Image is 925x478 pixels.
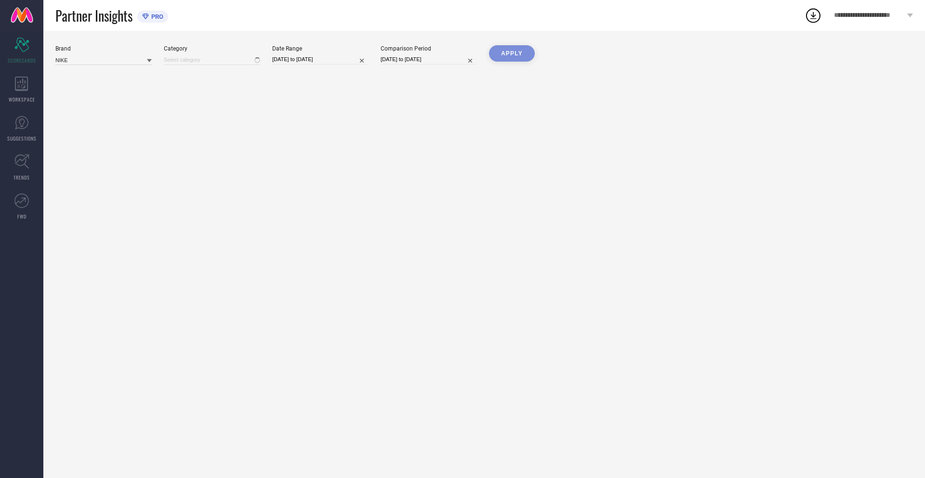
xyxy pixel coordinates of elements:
div: Open download list [805,7,822,24]
span: FWD [17,213,26,220]
div: Comparison Period [381,45,477,52]
span: WORKSPACE [9,96,35,103]
input: Select comparison period [381,54,477,65]
span: Partner Insights [55,6,132,26]
span: SCORECARDS [8,57,36,64]
span: SUGGESTIONS [7,135,37,142]
input: Select date range [272,54,369,65]
div: Brand [55,45,152,52]
span: PRO [149,13,163,20]
div: Date Range [272,45,369,52]
span: TRENDS [13,174,30,181]
div: Category [164,45,260,52]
